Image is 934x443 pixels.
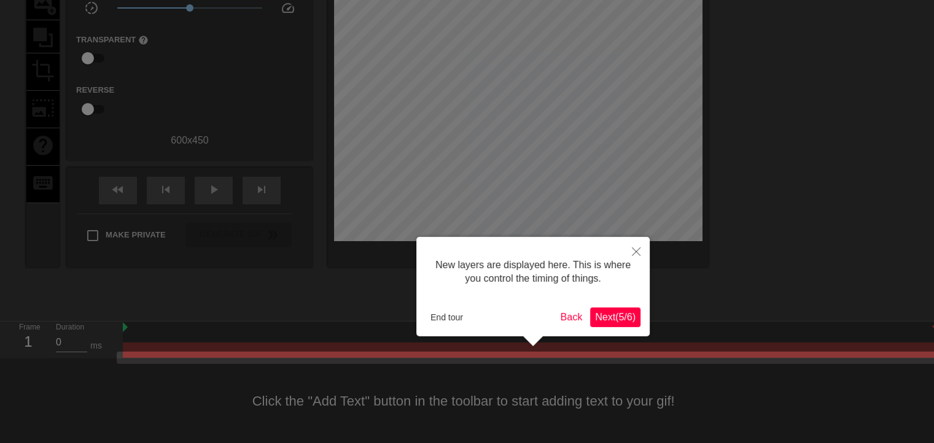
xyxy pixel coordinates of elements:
button: Next [590,307,640,327]
button: Back [556,307,588,327]
button: Close [623,237,650,265]
div: New layers are displayed here. This is where you control the timing of things. [426,246,640,298]
button: End tour [426,308,468,326]
span: Next ( 5 / 6 ) [595,312,636,322]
